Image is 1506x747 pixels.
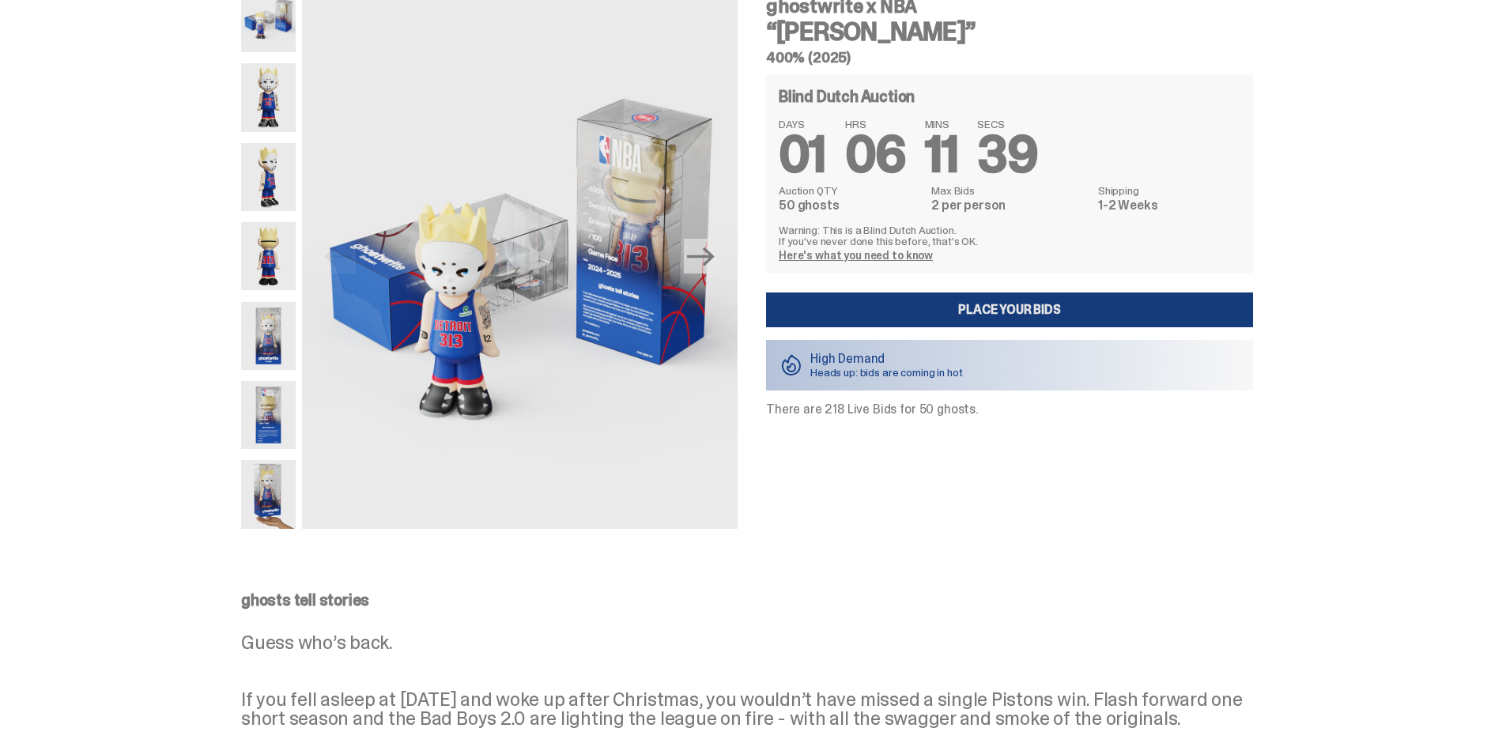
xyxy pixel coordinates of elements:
img: eminem%20scale.png [241,460,296,528]
span: 01 [779,122,826,187]
span: DAYS [779,119,826,130]
p: Warning: This is a Blind Dutch Auction. If you’ve never done this before, that’s OK. [779,224,1240,247]
p: Heads up: bids are coming in hot [810,367,963,378]
dd: 2 per person [931,199,1089,212]
span: SECS [977,119,1037,130]
span: HRS [845,119,906,130]
img: Copy%20of%20Eminem_NBA_400_6.png [241,222,296,290]
h5: 400% (2025) [766,51,1253,65]
dd: 50 ghosts [779,199,922,212]
h3: “[PERSON_NAME]” [766,19,1253,44]
h4: Blind Dutch Auction [779,89,915,104]
dd: 1-2 Weeks [1098,199,1240,212]
dt: Max Bids [931,185,1089,196]
a: Here's what you need to know [779,248,933,262]
p: ghosts tell stories [241,592,1253,608]
p: High Demand [810,353,963,365]
span: 06 [845,122,906,187]
img: Eminem_NBA_400_12.png [241,302,296,370]
img: Eminem_NBA_400_13.png [241,381,296,449]
span: MINS [925,119,959,130]
img: Copy%20of%20Eminem_NBA_400_3.png [241,143,296,211]
p: There are 218 Live Bids for 50 ghosts. [766,403,1253,416]
dt: Shipping [1098,185,1240,196]
img: Copy%20of%20Eminem_NBA_400_1.png [241,63,296,131]
a: Place your Bids [766,292,1253,327]
span: 39 [977,122,1037,187]
dt: Auction QTY [779,185,922,196]
button: Next [684,239,719,274]
span: 11 [925,122,959,187]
